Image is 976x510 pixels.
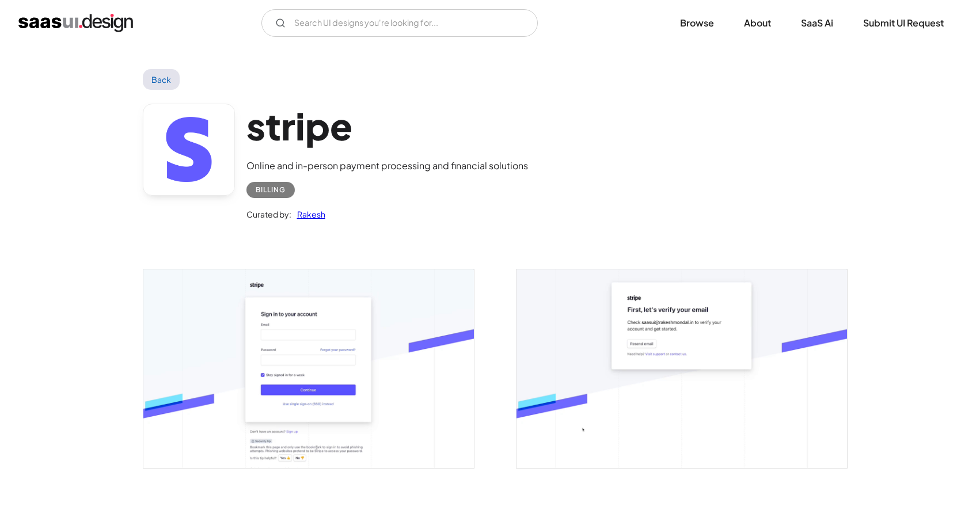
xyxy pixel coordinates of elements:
a: home [18,14,133,32]
div: Curated by: [246,207,291,221]
img: 6629df5686f2cb267eb03ba8_Sign%20In.jpg [143,269,474,467]
a: SaaS Ai [787,10,847,36]
a: open lightbox [143,269,474,467]
a: About [730,10,785,36]
a: Rakesh [291,207,325,221]
input: Search UI designs you're looking for... [261,9,538,37]
form: Email Form [261,9,538,37]
div: Billing [256,183,286,197]
div: Online and in-person payment processing and financial solutions [246,159,528,173]
a: Browse [666,10,728,36]
h1: stripe [246,104,528,148]
img: 6629df56bdc74e5f13034ab4_Email%20Verifications.jpg [517,269,847,467]
a: Back [143,69,180,90]
a: open lightbox [517,269,847,467]
a: Submit UI Request [849,10,958,36]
